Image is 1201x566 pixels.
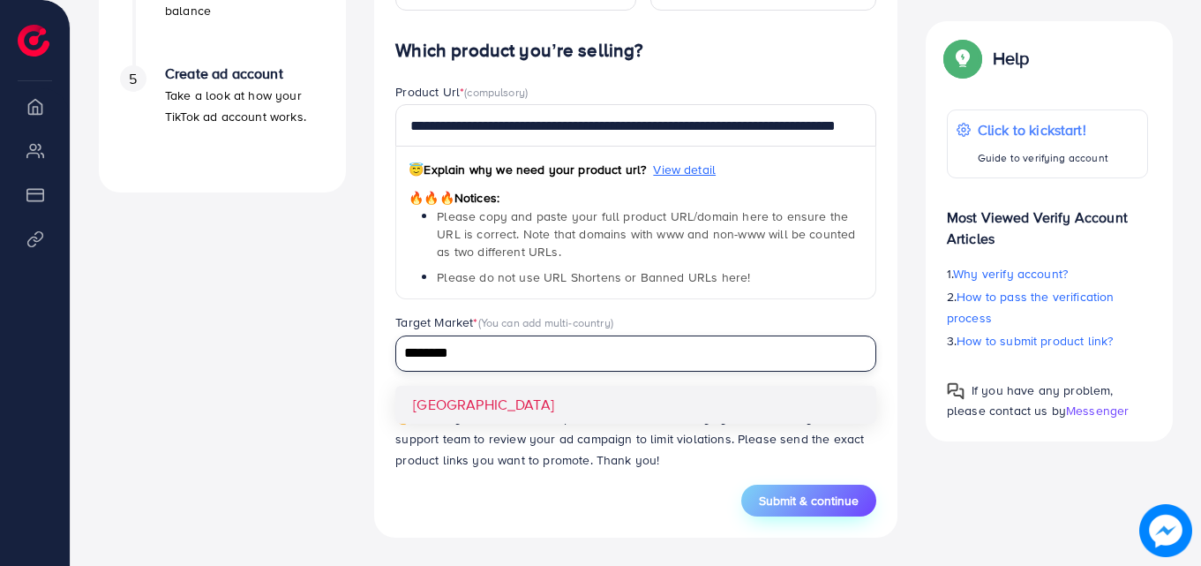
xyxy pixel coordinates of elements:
[947,381,1114,419] span: If you have any problem, please contact us by
[947,330,1148,351] p: 3.
[947,263,1148,284] p: 1.
[165,85,325,127] p: Take a look at how your TikTok ad account works.
[947,382,965,400] img: Popup guide
[957,332,1113,350] span: How to submit product link?
[395,40,876,62] h4: Which product you’re selling?
[129,69,137,89] span: 5
[409,161,424,178] span: 😇
[99,65,346,171] li: Create ad account
[18,25,49,57] img: logo
[741,485,876,517] button: Submit & continue
[165,65,325,82] h4: Create ad account
[464,84,528,100] span: (compulsory)
[478,314,613,330] span: (You can add multi-country)
[759,492,859,509] span: Submit & continue
[437,208,855,261] span: Please copy and paste your full product URL/domain here to ensure the URL is correct. Note that d...
[409,161,646,178] span: Explain why we need your product url?
[993,48,1030,69] p: Help
[398,340,853,367] input: Search for option
[978,147,1108,169] p: Guide to verifying account
[1066,402,1129,419] span: Messenger
[978,119,1108,140] p: Click to kickstart!
[395,336,876,372] div: Search for option
[395,83,528,101] label: Product Url
[395,313,613,331] label: Target Market
[947,288,1115,327] span: How to pass the verification process
[395,407,876,471] p: Note: If you use unverified product links, the Ecomdy system will notify the support team to revi...
[437,268,750,286] span: Please do not use URL Shortens or Banned URLs here!
[409,189,499,207] span: Notices:
[1139,504,1192,557] img: image
[947,192,1148,249] p: Most Viewed Verify Account Articles
[953,265,1068,283] span: Why verify account?
[947,42,979,74] img: Popup guide
[409,189,454,207] span: 🔥🔥🔥
[395,386,876,424] li: [GEOGRAPHIC_DATA]
[947,286,1148,328] p: 2.
[653,161,716,178] span: View detail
